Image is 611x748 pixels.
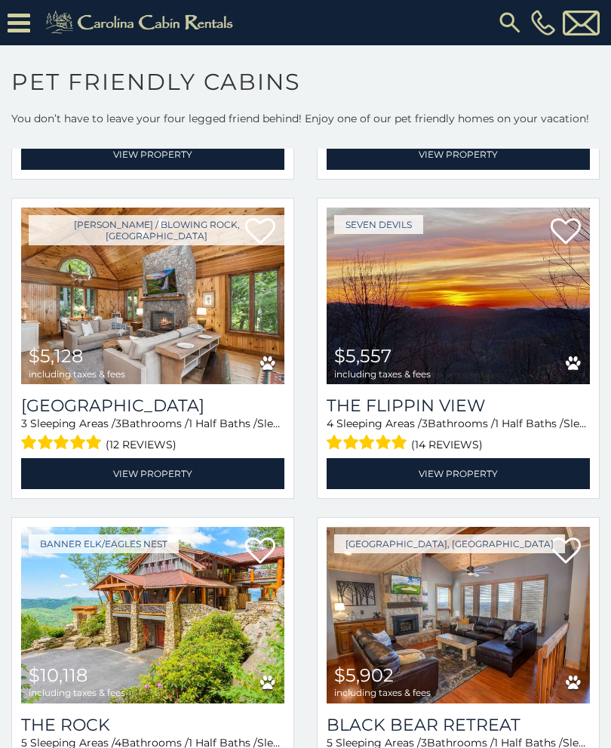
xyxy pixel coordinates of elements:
[29,664,88,686] span: $10,118
[551,217,581,248] a: Add to favorites
[327,417,333,430] span: 4
[29,345,83,367] span: $5,128
[496,9,523,36] img: search-regular.svg
[327,715,590,735] a: Black Bear Retreat
[495,417,563,430] span: 1 Half Baths /
[21,139,284,170] a: View Property
[327,416,590,454] div: Sleeping Areas / Bathrooms / Sleeps:
[334,664,394,686] span: $5,902
[21,527,284,703] a: The Rock $10,118 including taxes & fees
[38,8,246,38] img: Khaki-logo.png
[334,369,431,379] span: including taxes & fees
[21,458,284,489] a: View Property
[422,417,428,430] span: 3
[327,396,590,416] a: The Flippin View
[21,527,284,703] img: The Rock
[21,208,284,384] a: Chimney Island $5,128 including taxes & fees
[334,688,431,697] span: including taxes & fees
[334,215,423,234] a: Seven Devils
[527,10,559,35] a: [PHONE_NUMBER]
[327,527,590,703] a: Black Bear Retreat $5,902 including taxes & fees
[21,416,284,454] div: Sleeping Areas / Bathrooms / Sleeps:
[21,715,284,735] a: The Rock
[29,688,125,697] span: including taxes & fees
[411,435,483,454] span: (14 reviews)
[21,208,284,384] img: Chimney Island
[327,527,590,703] img: Black Bear Retreat
[29,215,284,245] a: [PERSON_NAME] / Blowing Rock, [GEOGRAPHIC_DATA]
[29,369,125,379] span: including taxes & fees
[334,345,391,367] span: $5,557
[189,417,257,430] span: 1 Half Baths /
[245,536,275,568] a: Add to favorites
[29,534,179,553] a: Banner Elk/Eagles Nest
[115,417,121,430] span: 3
[21,396,284,416] a: [GEOGRAPHIC_DATA]
[327,139,590,170] a: View Property
[327,208,590,384] a: The Flippin View $5,557 including taxes & fees
[327,458,590,489] a: View Property
[327,208,590,384] img: The Flippin View
[106,435,177,454] span: (12 reviews)
[334,534,565,553] a: [GEOGRAPHIC_DATA], [GEOGRAPHIC_DATA]
[21,396,284,416] h3: Chimney Island
[21,417,27,430] span: 3
[551,536,581,568] a: Add to favorites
